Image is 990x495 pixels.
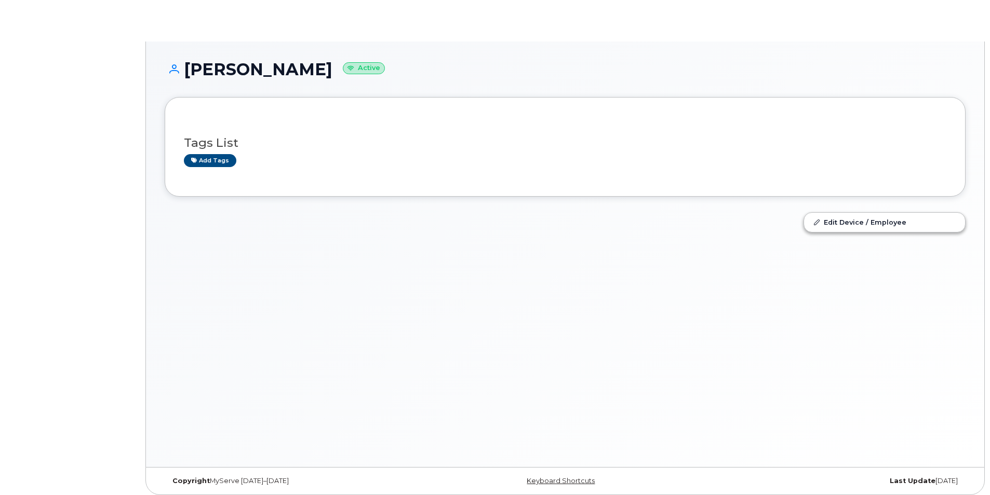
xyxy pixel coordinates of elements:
[184,154,236,167] a: Add tags
[184,136,946,149] h3: Tags List
[804,213,965,231] a: Edit Device / Employee
[165,60,966,78] h1: [PERSON_NAME]
[343,62,385,74] small: Active
[165,477,432,485] div: MyServe [DATE]–[DATE]
[699,477,966,485] div: [DATE]
[527,477,595,485] a: Keyboard Shortcuts
[172,477,210,485] strong: Copyright
[890,477,935,485] strong: Last Update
